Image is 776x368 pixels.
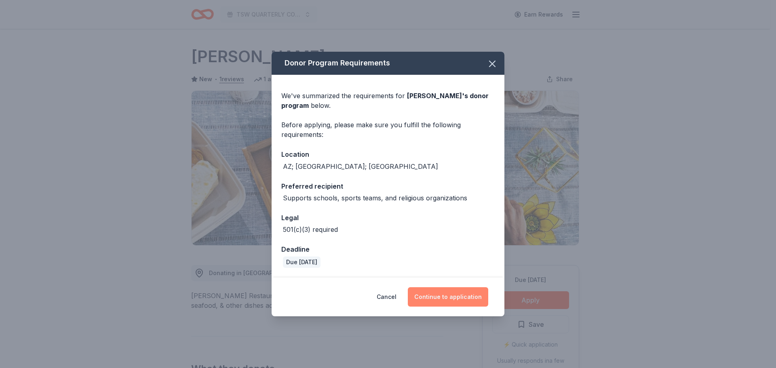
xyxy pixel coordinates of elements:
div: Before applying, please make sure you fulfill the following requirements: [281,120,495,139]
div: Legal [281,212,495,223]
button: Cancel [377,287,396,307]
div: AZ; [GEOGRAPHIC_DATA]; [GEOGRAPHIC_DATA] [283,162,438,171]
div: Supports schools, sports teams, and religious organizations [283,193,467,203]
div: We've summarized the requirements for below. [281,91,495,110]
div: Preferred recipient [281,181,495,191]
div: Deadline [281,244,495,254]
div: Donor Program Requirements [272,52,504,75]
div: 501(c)(3) required [283,225,338,234]
button: Continue to application [408,287,488,307]
div: Due [DATE] [283,257,321,268]
div: Location [281,149,495,160]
